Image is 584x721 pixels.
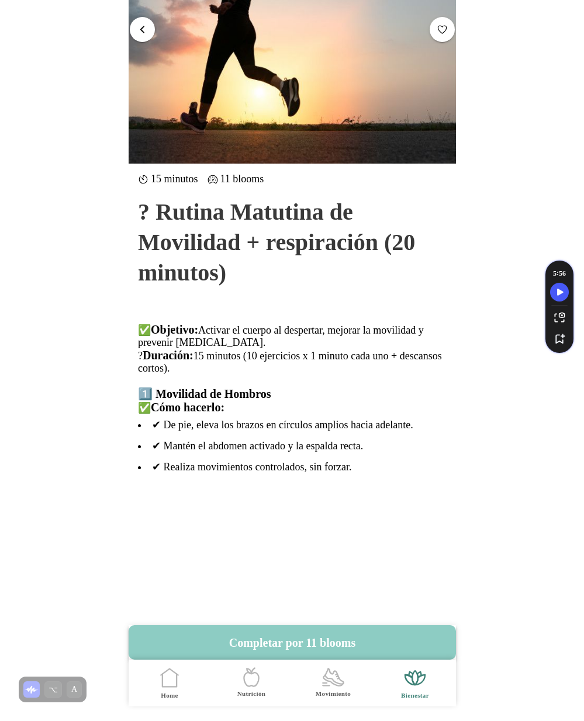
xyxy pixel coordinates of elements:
[138,414,447,435] li: ✔ De pie, eleva los brazos en círculos amplios hacia adelante.
[315,689,350,698] ion-label: Movimiento
[138,387,271,400] b: 1️⃣ Movilidad de Hombros
[138,435,447,456] li: ✔ Mantén el abdomen activado y la espalda recta.
[143,349,193,362] b: Duración:
[138,401,447,414] div: ✅
[161,691,178,700] ion-label: Home
[138,323,447,349] div: ✅ Activar el cuerpo al despertar, mejorar la movilidad y prevenir [MEDICAL_DATA].
[151,323,198,336] b: Objetivo:
[129,625,456,660] button: Completar por 11 blooms
[151,401,224,414] b: Cómo hacerlo:
[138,349,447,375] div: ? 15 minutos (10 ejercicios x 1 minuto cada uno + descansos cortos).
[207,173,264,185] ion-label: 11 blooms
[138,456,447,477] li: ✔ Realiza movimientos controlados, sin forzar.
[138,173,198,185] ion-label: 15 minutos
[237,689,265,698] ion-label: Nutrición
[138,197,447,288] h1: ? Rutina Matutina de Movilidad + respiración (20 minutos)
[401,691,429,700] ion-label: Bienestar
